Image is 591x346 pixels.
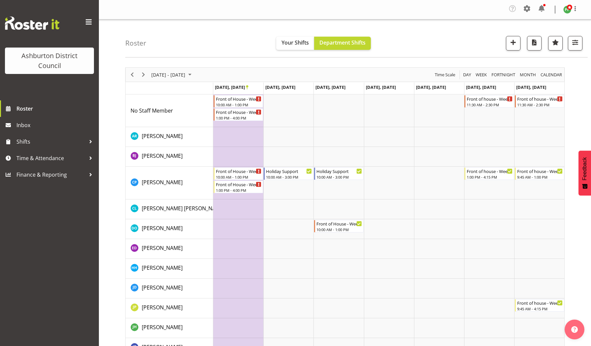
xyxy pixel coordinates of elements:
span: [PERSON_NAME] [142,244,183,252]
div: Previous [127,68,138,82]
div: 10:00 AM - 1:00 PM [216,174,261,180]
button: Previous [128,71,137,79]
div: Front of House - Weekday [216,109,261,115]
div: Front of House - Weekday [316,220,362,227]
button: Highlight an important date within the roster. [548,36,563,51]
a: [PERSON_NAME] [142,284,183,292]
td: Jacqueline Paterson resource [126,298,213,318]
img: Rosterit website logo [5,17,59,30]
div: Charin Phumcharoen"s event - Holiday Support Begin From Wednesday, September 24, 2025 at 10:00:00... [314,167,364,180]
div: No Staff Member"s event - Front of House - Weekday Begin From Monday, September 22, 2025 at 1:00:... [214,108,263,121]
span: [DATE], [DATE] [215,84,248,90]
span: [PERSON_NAME] [PERSON_NAME] [142,205,225,212]
div: Front of House - Weekday [216,168,261,174]
a: [PERSON_NAME] [142,264,183,272]
button: Timeline Day [462,71,472,79]
span: [DATE], [DATE] [466,84,496,90]
div: Front of house - Weekend Volunteer [467,95,512,102]
span: Week [475,71,488,79]
button: Your Shifts [276,37,314,50]
span: Your Shifts [281,39,309,46]
a: [PERSON_NAME] [142,132,183,140]
a: [PERSON_NAME] [142,303,183,311]
span: Inbox [16,120,96,130]
span: [DATE], [DATE] [315,84,345,90]
button: Department Shifts [314,37,371,50]
span: calendar [540,71,563,79]
span: [DATE] - [DATE] [151,71,186,79]
span: Department Shifts [319,39,366,46]
span: [DATE], [DATE] [265,84,295,90]
div: Charin Phumcharoen"s event - Front of House - Weekday Begin From Monday, September 22, 2025 at 10... [214,167,263,180]
div: 11:30 AM - 2:30 PM [467,102,512,107]
span: Shifts [16,137,86,147]
a: [PERSON_NAME] [142,224,183,232]
span: Roster [16,104,96,114]
div: Denise O'Halloran"s event - Front of House - Weekday Begin From Wednesday, September 24, 2025 at ... [314,220,364,232]
a: [PERSON_NAME] [142,178,183,186]
a: [PERSON_NAME] [142,244,183,252]
td: Charin Phumcharoen resource [126,167,213,199]
a: [PERSON_NAME] [142,152,183,160]
span: Feedback [582,157,588,180]
td: Connor Lysaght resource [126,199,213,219]
div: Next [138,68,149,82]
img: help-xxl-2.png [571,326,578,333]
span: [PERSON_NAME] [142,152,183,159]
td: Hannah Herbert-Olsen resource [126,259,213,279]
div: Charin Phumcharoen"s event - Front of House - Weekday Begin From Monday, September 22, 2025 at 1:... [214,181,263,193]
div: Charin Phumcharoen"s event - Front of house - Weekend Begin From Sunday, September 28, 2025 at 9:... [515,167,564,180]
div: 9:45 AM - 1:00 PM [517,174,563,180]
button: September 22 - 28, 2025 [150,71,194,79]
div: Holiday Support [266,168,311,174]
div: Jacqueline Paterson"s event - Front of house - Weekend Begin From Sunday, September 28, 2025 at 9... [515,299,564,312]
span: Finance & Reporting [16,170,86,180]
div: No Staff Member"s event - Front of house - Weekend Volunteer Begin From Saturday, September 27, 2... [464,95,514,108]
td: Andrew Rankin resource [126,127,213,147]
a: No Staff Member [131,107,173,115]
span: Fortnight [491,71,516,79]
button: Fortnight [490,71,517,79]
span: Time Scale [434,71,456,79]
button: Next [139,71,148,79]
div: Front of house - Weekend [517,299,563,306]
div: Charin Phumcharoen"s event - Holiday Support Begin From Tuesday, September 23, 2025 at 10:00:00 A... [264,167,313,180]
div: 10:00 AM - 1:00 PM [316,227,362,232]
button: Filter Shifts [568,36,582,51]
h4: Roster [125,39,146,47]
span: Month [519,71,537,79]
td: James Hope resource [126,318,213,338]
button: Add a new shift [506,36,520,51]
span: Time & Attendance [16,153,86,163]
div: 11:30 AM - 2:30 PM [517,102,563,107]
button: Download a PDF of the roster according to the set date range. [527,36,542,51]
span: [DATE], [DATE] [516,84,546,90]
button: Feedback - Show survey [578,151,591,195]
td: Esther Deans resource [126,239,213,259]
button: Timeline Month [519,71,537,79]
div: Ashburton District Council [12,51,87,71]
div: 10:00 AM - 3:00 PM [266,174,311,180]
div: Holiday Support [316,168,362,174]
div: 1:00 PM - 4:15 PM [467,174,512,180]
div: Front of house - Weekend Volunteer [517,95,563,102]
span: [PERSON_NAME] [142,324,183,331]
a: [PERSON_NAME] [142,323,183,331]
td: Jackie Driver resource [126,279,213,298]
div: Front of house - Weekend [467,168,512,174]
div: 1:00 PM - 4:00 PM [216,115,261,121]
div: No Staff Member"s event - Front of House - Weekday Begin From Monday, September 22, 2025 at 10:00... [214,95,263,108]
div: No Staff Member"s event - Front of house - Weekend Volunteer Begin From Sunday, September 28, 202... [515,95,564,108]
div: Front of House - Weekday [216,95,261,102]
div: Charin Phumcharoen"s event - Front of house - Weekend Begin From Saturday, September 27, 2025 at ... [464,167,514,180]
span: [PERSON_NAME] [142,284,183,291]
span: [DATE], [DATE] [416,84,446,90]
div: 10:00 AM - 3:00 PM [316,174,362,180]
div: 10:00 AM - 1:00 PM [216,102,261,107]
span: Day [462,71,472,79]
div: 9:45 AM - 4:15 PM [517,306,563,311]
